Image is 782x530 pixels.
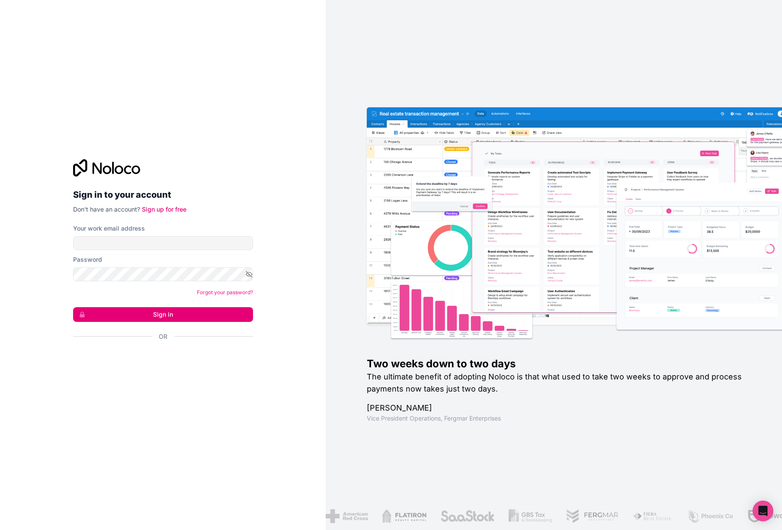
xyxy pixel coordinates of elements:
[367,402,754,414] h1: [PERSON_NAME]
[367,414,754,423] h1: Vice President Operations , Fergmar Enterprises
[73,187,253,202] h2: Sign in to your account
[367,357,754,371] h1: Two weeks down to two days
[687,509,734,523] img: /assets/phoenix-BREaitsQ.png
[73,224,145,233] label: Your work email address
[73,236,253,250] input: Email address
[381,509,426,523] img: /assets/flatiron-C8eUkumj.png
[159,332,167,341] span: Or
[73,307,253,322] button: Sign in
[508,509,552,523] img: /assets/gbstax-C-GtDUiK.png
[73,206,140,213] span: Don't have an account?
[73,255,102,264] label: Password
[566,509,619,523] img: /assets/fergmar-CudnrXN5.png
[632,509,673,523] img: /assets/fiera-fwj2N5v4.png
[197,289,253,296] a: Forgot your password?
[367,371,754,395] h2: The ultimate benefit of adopting Noloco is that what used to take two weeks to approve and proces...
[753,501,773,521] div: Open Intercom Messenger
[440,509,494,523] img: /assets/saastock-C6Zbiodz.png
[326,509,368,523] img: /assets/american-red-cross-BAupjrZR.png
[73,267,253,281] input: Password
[142,206,186,213] a: Sign up for free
